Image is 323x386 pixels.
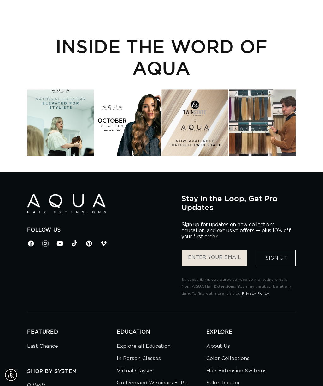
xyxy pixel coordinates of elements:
a: Virtual Classes [117,365,154,377]
div: Accessibility Menu [4,368,18,382]
button: Sign Up [257,250,296,266]
iframe: Chat Widget [291,356,323,386]
h2: FEATURED [27,329,117,335]
a: In Person Classes [117,353,161,365]
h2: Follow Us [27,227,172,233]
a: Explore all Education [117,342,171,353]
h2: INSIDE THE WORD OF AQUA [27,35,296,78]
h2: SHOP BY SYSTEM [27,368,117,375]
p: By subscribing, you agree to receive marketing emails from AQUA Hair Extensions. You may unsubscr... [181,276,296,297]
div: Instagram post opens in a popup [162,89,228,156]
img: Aqua Hair Extensions [27,194,106,213]
p: Sign up for updates on new collections, education, and exclusive offers — plus 10% off your first... [181,222,296,240]
a: Last Chance [27,342,58,353]
div: Instagram post opens in a popup [27,89,94,156]
a: Color Collections [206,353,250,365]
a: About Us [206,342,230,353]
a: Hair Extension Systems [206,365,267,377]
h2: EDUCATION [117,329,206,335]
input: ENTER YOUR EMAIL [182,250,247,266]
div: Instagram post opens in a popup [229,89,296,156]
div: Instagram post opens in a popup [95,89,161,156]
h2: Stay in the Loop, Get Pro Updates [181,194,296,212]
a: Privacy Policy [242,292,269,295]
h2: EXPLORE [206,329,296,335]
